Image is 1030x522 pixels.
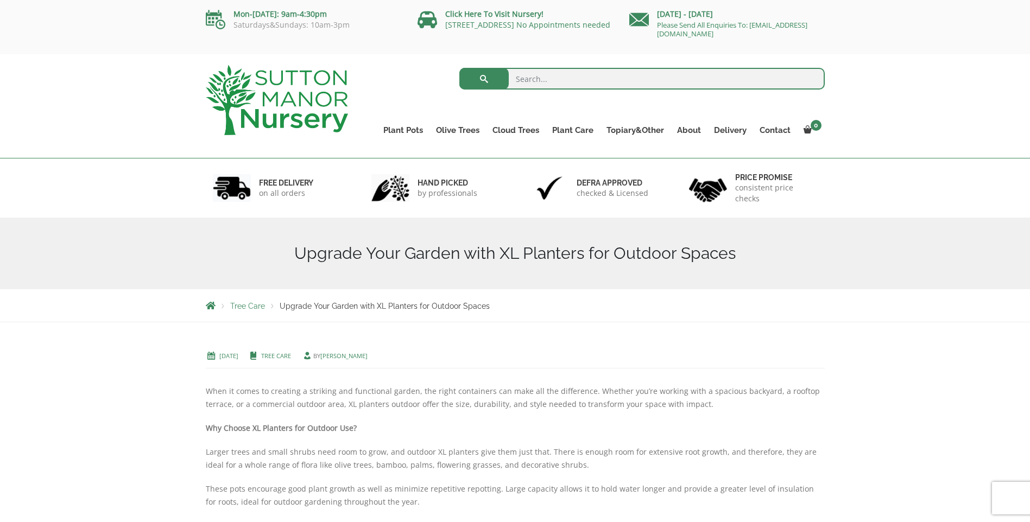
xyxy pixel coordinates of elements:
img: 3.jpg [530,174,568,202]
h6: FREE DELIVERY [259,178,313,188]
a: [DATE] [219,352,238,360]
a: About [671,123,707,138]
a: Plant Care [546,123,600,138]
p: Saturdays&Sundays: 10am-3pm [206,21,401,29]
p: consistent price checks [735,182,818,204]
a: [PERSON_NAME] [320,352,368,360]
img: 1.jpg [213,174,251,202]
img: 2.jpg [371,174,409,202]
p: checked & Licensed [577,188,648,199]
span: by [302,352,368,360]
input: Search... [459,68,825,90]
h6: Defra approved [577,178,648,188]
span: 0 [811,120,822,131]
h1: Upgrade Your Garden with XL Planters for Outdoor Spaces [206,244,825,263]
p: by professionals [418,188,477,199]
a: Plant Pots [377,123,429,138]
p: Larger trees and small shrubs need room to grow, and outdoor XL planters give them just that. The... [206,445,825,472]
a: Click Here To Visit Nursery! [445,9,544,19]
a: Tree Care [261,352,291,360]
a: [STREET_ADDRESS] No Appointments needed [445,20,610,30]
p: When it comes to creating a striking and functional garden, the right containers can make all the... [206,345,825,411]
a: Contact [753,123,797,138]
a: Please Send All Enquiries To: [EMAIL_ADDRESS][DOMAIN_NAME] [657,20,807,39]
img: logo [206,65,348,135]
span: Upgrade Your Garden with XL Planters for Outdoor Spaces [280,302,490,310]
h6: hand picked [418,178,477,188]
img: 4.jpg [689,171,727,205]
p: Mon-[DATE]: 9am-4:30pm [206,8,401,21]
nav: Breadcrumbs [206,301,825,310]
strong: Why Choose XL Planters for Outdoor Use? [206,423,357,433]
p: [DATE] - [DATE] [629,8,825,21]
a: Topiary&Other [600,123,671,138]
a: Tree Care [230,302,265,310]
p: These pots encourage good plant growth as well as minimize repetitive repotting. Large capacity a... [206,482,825,508]
a: Olive Trees [429,123,486,138]
a: 0 [797,123,825,138]
h6: Price promise [735,173,818,182]
a: Delivery [707,123,753,138]
a: Cloud Trees [486,123,546,138]
p: on all orders [259,188,313,199]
